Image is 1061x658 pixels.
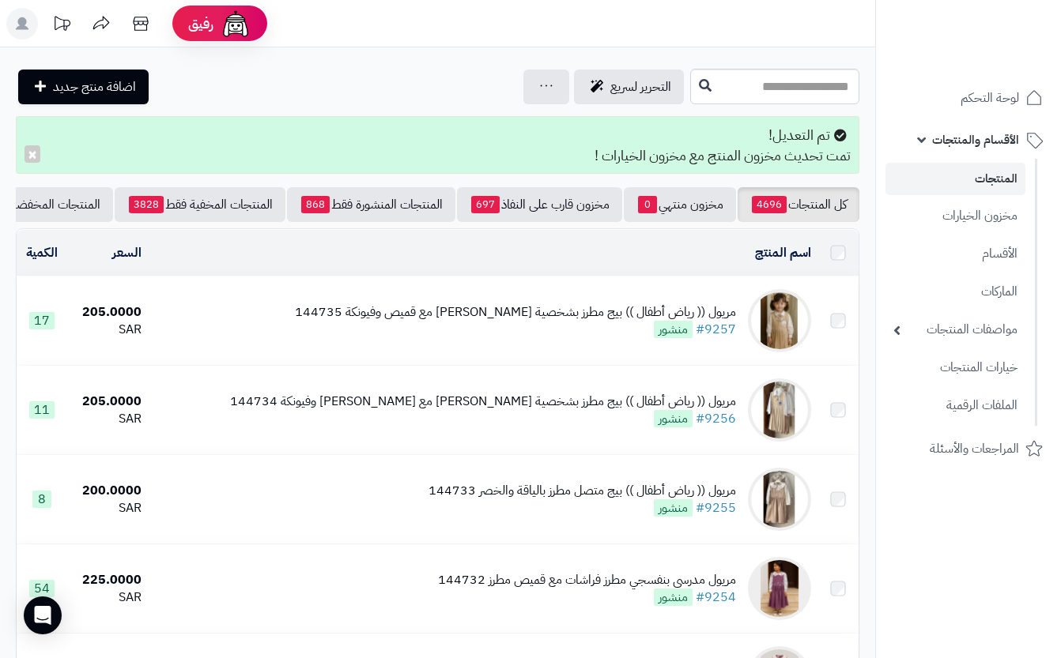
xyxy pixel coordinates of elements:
span: منشور [654,410,693,427]
div: تم التعديل! تمت تحديث مخزون المنتج مع مخزون الخيارات ! [16,116,859,174]
div: مريول مدرسي بنفسجي مطرز فراشات مع قميص مطرز 144732 [438,571,736,589]
div: 205.0000 [73,303,142,321]
span: 4696 [752,196,787,213]
a: خيارات المنتجات [885,351,1025,385]
a: المراجعات والأسئلة [885,430,1052,468]
img: مريول (( رياض أطفال )) بيج مطرز بشخصية سينامورول مع قميص وفيونكة 144735 [748,289,811,352]
span: 0 [638,196,657,213]
span: 697 [471,196,500,213]
a: الأقسام [885,237,1025,271]
div: مريول (( رياض أطفال )) بيج مطرز بشخصية [PERSON_NAME] مع [PERSON_NAME] وفيونكة 144734 [230,393,736,411]
span: منشور [654,588,693,606]
span: رفيق [188,14,213,33]
a: الملفات الرقمية [885,389,1025,423]
a: مواصفات المنتجات [885,313,1025,347]
span: 3828 [129,196,164,213]
a: المنتجات [885,163,1025,195]
span: 11 [29,401,55,419]
img: logo-2.png [953,37,1046,70]
a: كل المنتجات4696 [738,187,859,222]
span: 17 [29,312,55,329]
div: SAR [73,321,142,339]
div: 225.0000 [73,571,142,589]
span: المراجعات والأسئلة [930,438,1019,460]
div: 200.0000 [73,482,142,500]
div: SAR [73,499,142,517]
a: الكمية [26,243,58,262]
div: SAR [73,588,142,607]
img: مريول (( رياض أطفال )) بيج مطرز بشخصية ستيتش مع قميص وفيونكة 144734 [748,378,811,442]
a: المنتجات المخفية فقط3828 [115,187,285,222]
a: #9254 [696,588,736,607]
img: مريول (( رياض أطفال )) بيج متصل مطرز بالياقة والخصر 144733 [748,468,811,531]
span: لوحة التحكم [961,87,1019,109]
a: التحرير لسريع [574,70,684,104]
a: #9256 [696,409,736,428]
a: #9257 [696,320,736,339]
span: 868 [301,196,330,213]
span: التحرير لسريع [610,77,671,96]
div: مريول (( رياض أطفال )) بيج مطرز بشخصية [PERSON_NAME] مع قميص وفيونكة 144735 [295,303,736,321]
a: اضافة منتج جديد [18,70,149,104]
a: تحديثات المنصة [42,8,81,43]
a: #9255 [696,498,736,517]
img: ai-face.png [220,8,251,39]
a: السعر [112,243,142,262]
span: اضافة منتج جديد [53,77,136,96]
span: 8 [32,491,51,508]
a: مخزون منتهي0 [624,187,736,222]
div: مريول (( رياض أطفال )) بيج متصل مطرز بالياقة والخصر 144733 [429,482,736,500]
a: مخزون الخيارات [885,199,1025,233]
a: مخزون قارب على النفاذ697 [457,187,622,222]
div: Open Intercom Messenger [24,596,62,634]
span: منشور [654,499,693,517]
a: اسم المنتج [755,243,811,262]
a: لوحة التحكم [885,79,1052,117]
img: مريول مدرسي بنفسجي مطرز فراشات مع قميص مطرز 144732 [748,557,811,620]
a: الماركات [885,275,1025,309]
a: المنتجات المنشورة فقط868 [287,187,455,222]
div: 205.0000 [73,393,142,411]
span: الأقسام والمنتجات [932,129,1019,151]
button: × [25,145,40,163]
span: 54 [29,580,55,597]
span: منشور [654,321,693,338]
div: SAR [73,410,142,428]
